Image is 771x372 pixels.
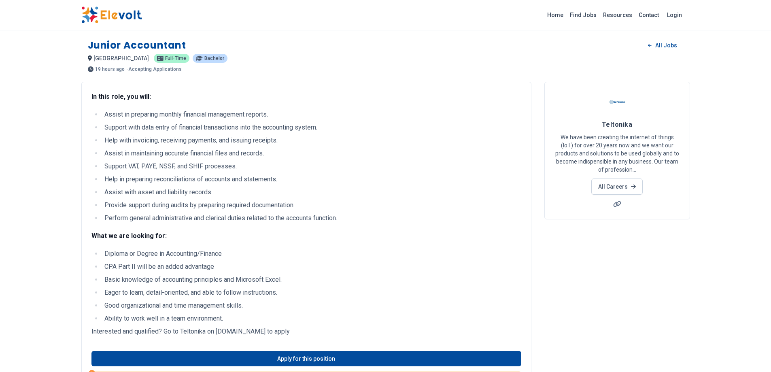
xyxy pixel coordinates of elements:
[102,213,521,223] li: Perform general administrative and clerical duties related to the accounts function.
[591,179,643,195] a: All Careers
[91,351,521,366] a: Apply for this position
[102,187,521,197] li: Assist with asset and liability records.
[102,275,521,285] li: Basic knowledge of accounting principles and Microsoft Excel.
[93,55,149,62] span: [GEOGRAPHIC_DATA]
[95,67,125,72] span: 19 hours ago
[102,262,521,272] li: CPA Part II will be an added advantage
[731,333,771,372] iframe: Chat Widget
[102,301,521,310] li: Good organizational and time management skills.
[126,67,182,72] p: - Accepting Applications
[641,39,683,51] a: All Jobs
[600,9,635,21] a: Resources
[662,7,687,23] a: Login
[165,56,186,61] span: Full-time
[91,93,151,100] strong: In this role, you will:
[102,288,521,298] li: Eager to learn, detail-oriented, and able to follow instructions.
[102,149,521,158] li: Assist in maintaining accurate financial files and records.
[81,6,142,23] img: Elevolt
[567,9,600,21] a: Find Jobs
[554,133,680,174] p: We have been creating the internet of things (IoT) for over 20 years now and we want our products...
[102,314,521,323] li: Ability to work well in a team environment.
[91,327,521,336] p: Interested and qualified? Go to Teltonika on [DOMAIN_NAME] to apply
[88,39,186,52] h1: Junior Accountant
[102,136,521,145] li: Help with invoicing, receiving payments, and issuing receipts.
[544,229,690,342] iframe: Advertisement
[102,249,521,259] li: Diploma or Degree in Accounting/Finance
[607,92,627,112] img: Teltonika
[204,56,224,61] span: Bachelor
[91,232,167,240] strong: What we are looking for:
[102,110,521,119] li: Assist in preparing monthly financial management reports.
[102,123,521,132] li: Support with data entry of financial transactions into the accounting system.
[102,162,521,171] li: Support VAT, PAYE, NSSF, and SHIF processes.
[102,200,521,210] li: Provide support during audits by preparing required documentation.
[102,174,521,184] li: Help in preparing reconciliations of accounts and statements.
[544,9,567,21] a: Home
[635,9,662,21] a: Contact
[602,121,632,128] span: Teltonika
